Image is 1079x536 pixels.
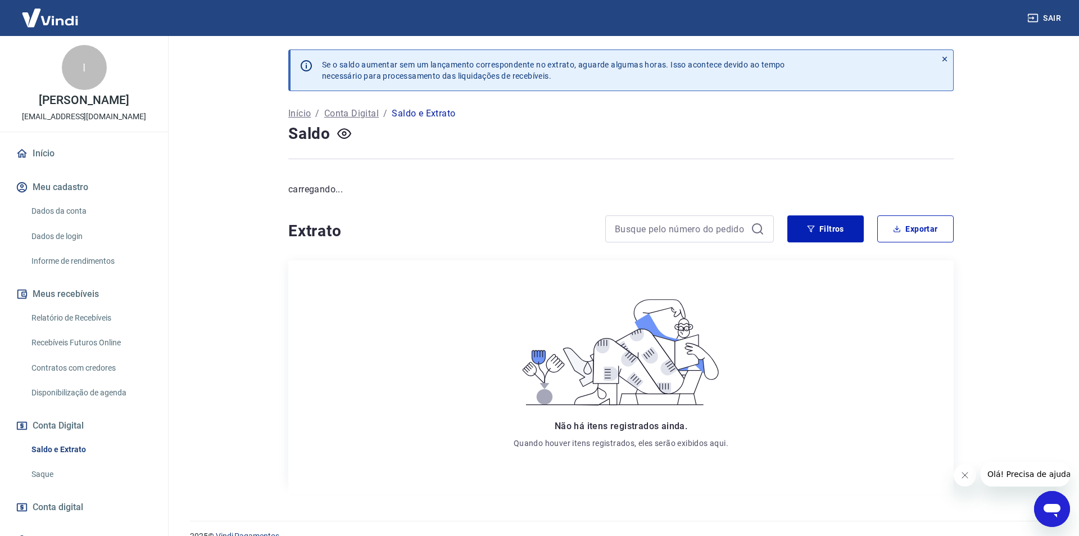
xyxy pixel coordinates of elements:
[13,282,155,307] button: Meus recebíveis
[288,220,592,242] h4: Extrato
[13,1,87,35] img: Vindi
[27,250,155,273] a: Informe de rendimentos
[27,381,155,404] a: Disponibilização de agenda
[954,464,976,487] iframe: Fechar mensagem
[555,421,687,431] span: Não há itens registrados ainda.
[13,413,155,438] button: Conta Digital
[27,463,155,486] a: Saque
[615,220,746,237] input: Busque pelo número do pedido
[27,225,155,248] a: Dados de login
[22,111,146,123] p: [EMAIL_ADDRESS][DOMAIN_NAME]
[13,495,155,520] a: Conta digital
[324,107,379,120] a: Conta Digital
[288,123,330,145] h4: Saldo
[27,200,155,223] a: Dados da conta
[1025,8,1066,29] button: Sair
[27,438,155,461] a: Saldo e Extrato
[62,45,107,90] div: I
[383,107,387,120] p: /
[288,183,954,196] p: carregando...
[27,331,155,354] a: Recebíveis Futuros Online
[981,462,1070,487] iframe: Mensagem da empresa
[787,215,864,242] button: Filtros
[288,107,311,120] a: Início
[33,499,83,515] span: Conta digital
[315,107,319,120] p: /
[13,141,155,166] a: Início
[27,357,155,380] a: Contratos com credores
[39,94,129,106] p: [PERSON_NAME]
[7,8,94,17] span: Olá! Precisa de ajuda?
[322,59,785,82] p: Se o saldo aumentar sem um lançamento correspondente no extrato, aguarde algumas horas. Isso acon...
[27,307,155,330] a: Relatório de Recebíveis
[877,215,954,242] button: Exportar
[392,107,455,120] p: Saldo e Extrato
[514,438,728,449] p: Quando houver itens registrados, eles serão exibidos aqui.
[13,175,155,200] button: Meu cadastro
[1034,491,1070,527] iframe: Botão para abrir a janela de mensagens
